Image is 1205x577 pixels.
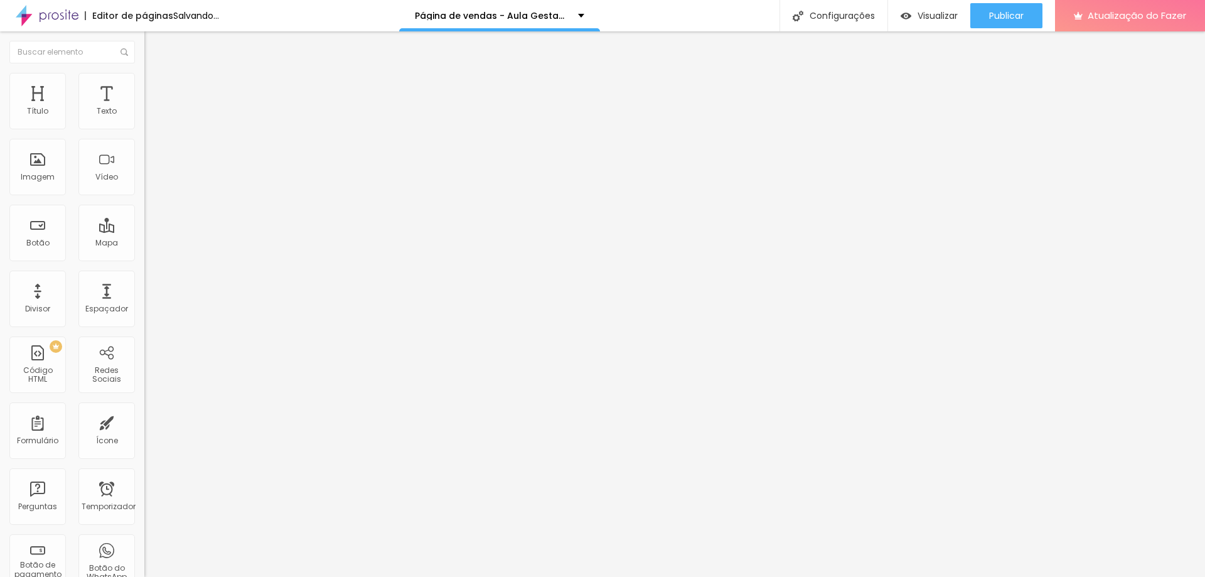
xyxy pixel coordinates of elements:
font: Perguntas [18,501,57,512]
font: Texto [97,105,117,116]
font: Divisor [25,303,50,314]
font: Temporizador [82,501,136,512]
img: Ícone [120,48,128,56]
font: Imagem [21,171,55,182]
font: Página de vendas - Aula Gestante [415,9,574,22]
font: Título [27,105,48,116]
font: Formulário [17,435,58,446]
iframe: Editor [144,31,1205,577]
font: Editor de páginas [92,9,173,22]
font: Vídeo [95,171,118,182]
font: Configurações [810,9,875,22]
div: Salvando... [173,11,219,20]
img: Ícone [793,11,803,21]
button: Visualizar [888,3,970,28]
font: Código HTML [23,365,53,384]
font: Visualizar [918,9,958,22]
font: Espaçador [85,303,128,314]
font: Atualização do Fazer [1088,9,1186,22]
input: Buscar elemento [9,41,135,63]
font: Publicar [989,9,1024,22]
font: Mapa [95,237,118,248]
font: Ícone [96,435,118,446]
img: view-1.svg [901,11,911,21]
font: Botão [26,237,50,248]
button: Publicar [970,3,1042,28]
font: Redes Sociais [92,365,121,384]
